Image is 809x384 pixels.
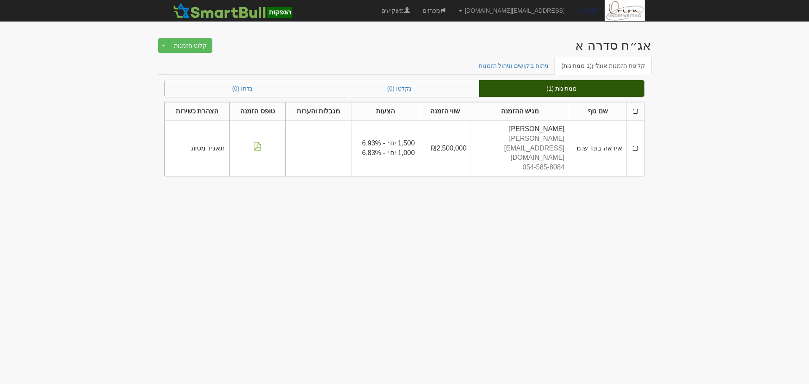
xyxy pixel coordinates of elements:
div: 054-585-8084 [475,163,565,172]
a: ניתוח ביקושים וניהול הזמנות [472,57,556,75]
button: קלוט הזמנות [169,38,212,53]
a: נדחו (0) [165,80,320,97]
div: [PERSON_NAME] [475,124,565,134]
span: 1,000 יח׳ - 6.83% [362,149,415,156]
td: ₪2,500,000 [419,121,471,176]
th: מגיש ההזמנה [471,102,569,121]
img: SmartBull Logo [171,2,295,19]
th: הצהרת כשירות [165,102,230,121]
span: תאגיד מסווג [190,145,225,152]
th: שם גוף [569,102,627,121]
th: טופס הזמנה [230,102,286,121]
th: מגבלות והערות [286,102,351,121]
a: נקלטו (0) [320,80,479,97]
th: הצעות [351,102,419,121]
span: 1,500 יח׳ - 6.93% [362,140,415,147]
a: קליטת הזמנות אונליין(1 ממתינות) [555,57,652,75]
div: ליווינג סטון איממו בי.וי. - אג״ח (סדרה א) - הנפקה לציבור [575,38,651,52]
img: pdf-file-icon.png [253,142,262,151]
td: אידאה בונד ש.מ [569,121,627,176]
span: (1 ממתינות) [561,62,592,69]
th: שווי הזמנה [419,102,471,121]
a: ממתינות (1) [479,80,644,97]
div: [PERSON_NAME][EMAIL_ADDRESS][DOMAIN_NAME] [475,134,565,163]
